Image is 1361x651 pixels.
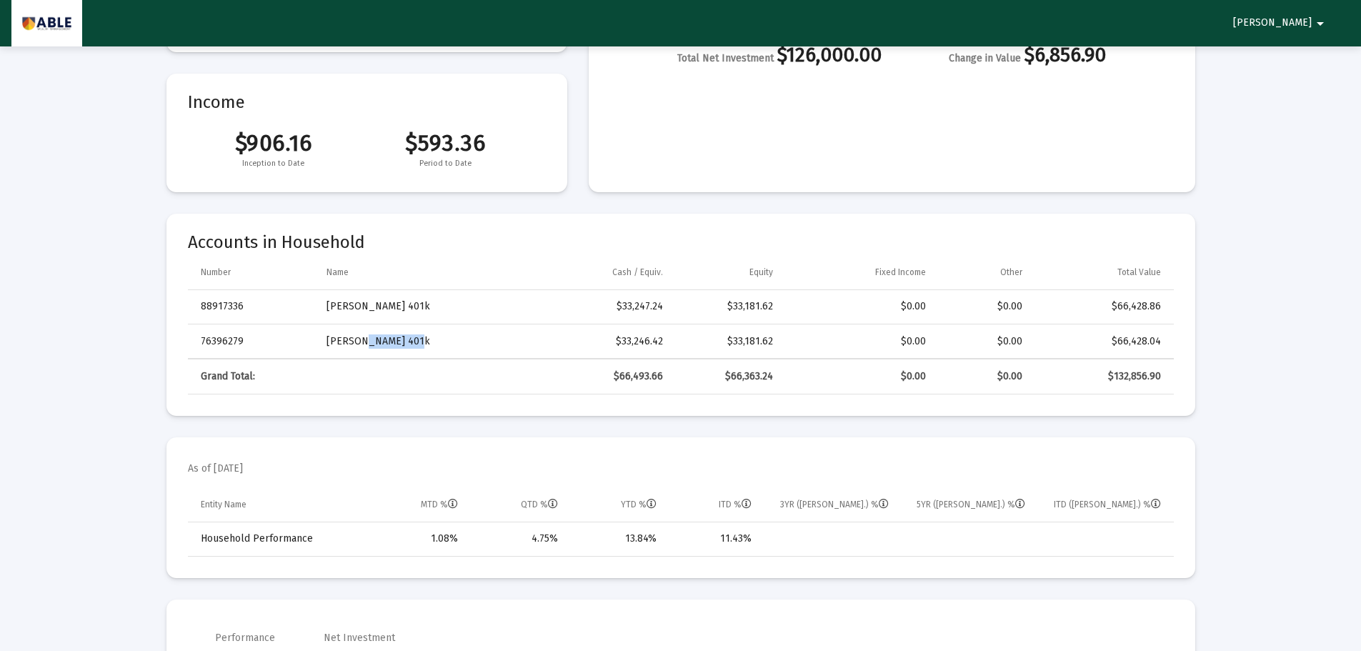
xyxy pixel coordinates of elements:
[780,499,889,510] div: 3YR ([PERSON_NAME].) %
[188,487,367,522] td: Column Entity Name
[1054,499,1161,510] div: ITD ([PERSON_NAME].) %
[1032,255,1174,289] td: Column Total Value
[621,499,657,510] div: YTD %
[1117,267,1161,278] div: Total Value
[377,532,458,546] div: 1.08%
[316,255,522,289] td: Column Name
[1042,369,1161,384] div: $132,856.90
[683,299,773,314] div: $33,181.62
[359,129,532,156] span: $593.36
[946,299,1022,314] div: $0.00
[478,532,558,546] div: 4.75%
[326,267,349,278] div: Name
[1233,17,1312,29] span: [PERSON_NAME]
[946,369,1022,384] div: $0.00
[578,532,657,546] div: 13.84%
[532,299,663,314] div: $33,247.24
[899,487,1035,522] td: Column 5YR (Ann.) %
[215,631,275,645] div: Performance
[188,290,317,324] td: 88917336
[875,267,926,278] div: Fixed Income
[324,631,395,645] div: Net Investment
[188,255,1174,394] div: Data grid
[793,299,926,314] div: $0.00
[946,334,1022,349] div: $0.00
[201,369,307,384] div: Grand Total:
[188,156,360,171] span: Inception to Date
[188,522,367,557] td: Household Performance
[677,52,774,64] span: Total Net Investment
[667,487,762,522] td: Column ITD %
[522,255,673,289] td: Column Cash / Equiv.
[683,334,773,349] div: $33,181.62
[188,487,1174,557] div: Data grid
[749,267,773,278] div: Equity
[673,255,783,289] td: Column Equity
[793,369,926,384] div: $0.00
[793,334,926,349] div: $0.00
[359,156,532,171] span: Period to Date
[1000,267,1022,278] div: Other
[316,290,522,324] td: [PERSON_NAME] 401k
[421,499,458,510] div: MTD %
[677,532,752,546] div: 11.43%
[532,369,663,384] div: $66,493.66
[683,369,773,384] div: $66,363.24
[1312,9,1329,38] mat-icon: arrow_drop_down
[949,52,1021,64] span: Change in Value
[188,255,317,289] td: Column Number
[201,267,231,278] div: Number
[188,235,1174,249] mat-card-title: Accounts in Household
[677,48,882,66] div: $126,000.00
[1035,487,1174,522] td: Column ITD (Ann.) %
[188,129,360,156] span: $906.16
[201,499,246,510] div: Entity Name
[316,324,522,359] td: [PERSON_NAME] 401k
[949,48,1106,66] div: $6,856.90
[612,267,663,278] div: Cash / Equiv.
[532,334,663,349] div: $33,246.42
[521,499,558,510] div: QTD %
[188,462,243,476] mat-card-subtitle: As of [DATE]
[783,255,936,289] td: Column Fixed Income
[1216,9,1346,37] button: [PERSON_NAME]
[917,499,1025,510] div: 5YR ([PERSON_NAME].) %
[1042,334,1161,349] div: $66,428.04
[367,487,468,522] td: Column MTD %
[719,499,752,510] div: ITD %
[468,487,568,522] td: Column QTD %
[188,324,317,359] td: 76396279
[1042,299,1161,314] div: $66,428.86
[936,255,1032,289] td: Column Other
[762,487,898,522] td: Column 3YR (Ann.) %
[22,9,71,38] img: Dashboard
[568,487,667,522] td: Column YTD %
[188,95,546,109] mat-card-title: Income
